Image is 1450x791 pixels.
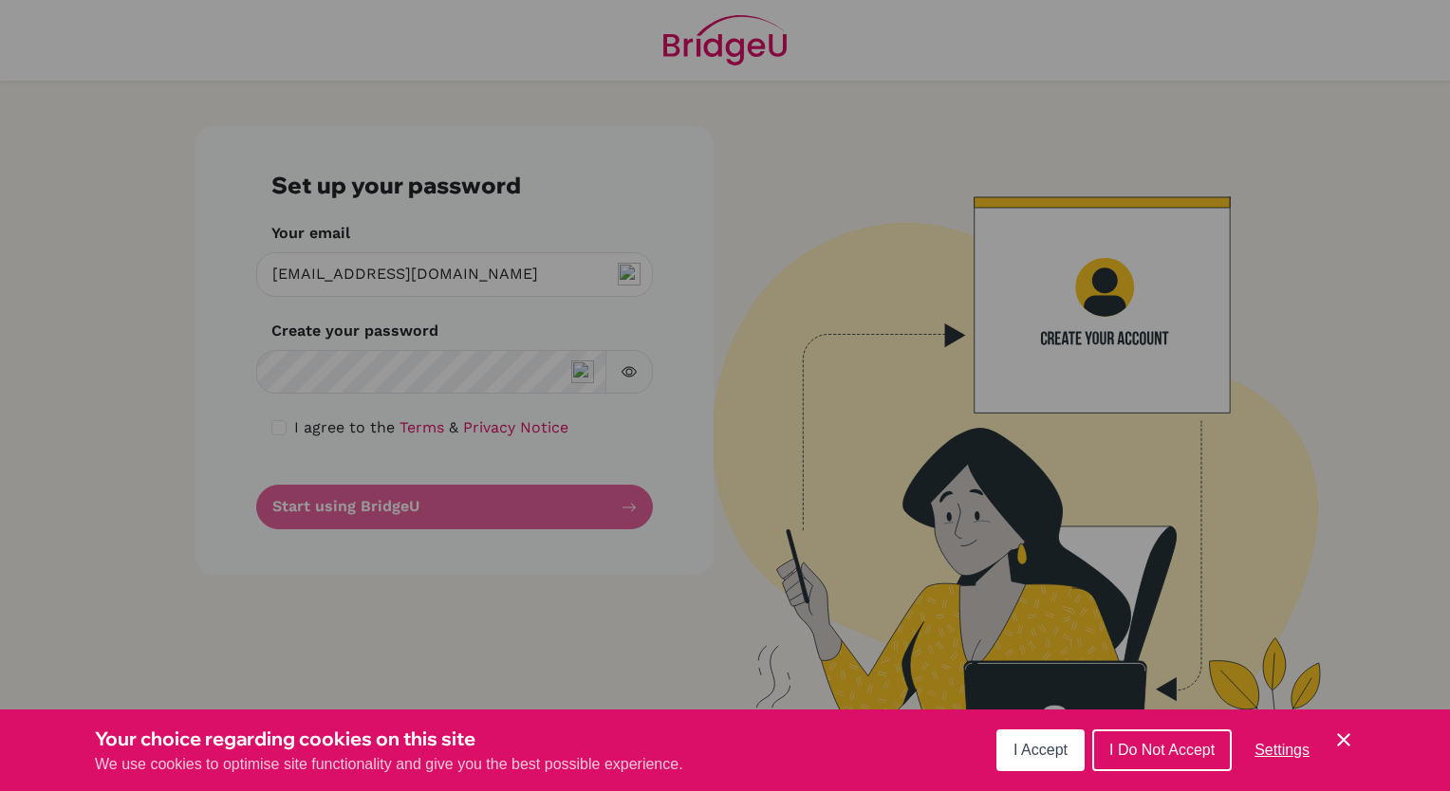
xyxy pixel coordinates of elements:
[1013,742,1068,758] span: I Accept
[1332,728,1355,751] button: Save and close
[1255,742,1310,758] span: Settings
[996,729,1085,771] button: I Accept
[95,725,683,753] h3: Your choice regarding cookies on this site
[1109,742,1215,758] span: I Do Not Accept
[1239,731,1325,769] button: Settings
[95,753,683,776] p: We use cookies to optimise site functionality and give you the best possible experience.
[1092,729,1232,771] button: I Do Not Accept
